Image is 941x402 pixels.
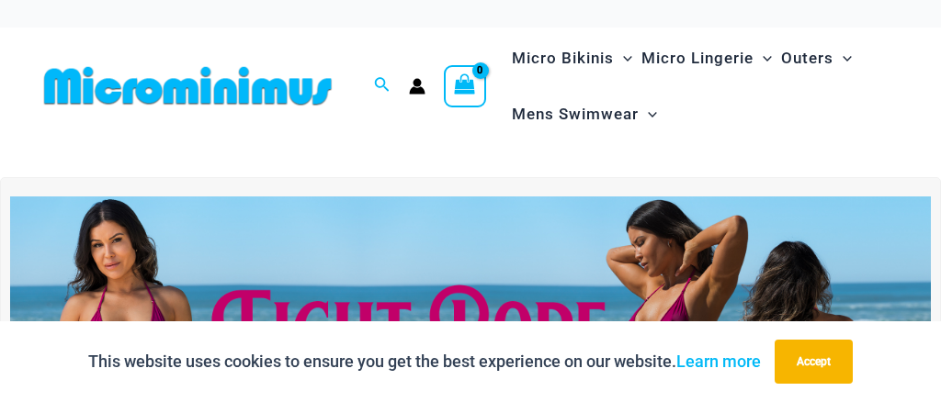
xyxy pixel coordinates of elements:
span: Menu Toggle [614,35,632,82]
span: Micro Lingerie [641,35,754,82]
a: Mens SwimwearMenu ToggleMenu Toggle [507,86,662,142]
span: Menu Toggle [833,35,852,82]
span: Micro Bikinis [512,35,614,82]
nav: Site Navigation [505,28,904,145]
a: OutersMenu ToggleMenu Toggle [777,30,856,86]
p: This website uses cookies to ensure you get the best experience on our website. [88,348,761,375]
a: Learn more [676,352,761,371]
span: Outers [781,35,833,82]
a: Account icon link [409,78,425,95]
a: Search icon link [374,74,391,97]
span: Mens Swimwear [512,91,639,138]
a: Micro BikinisMenu ToggleMenu Toggle [507,30,637,86]
button: Accept [775,340,853,384]
a: View Shopping Cart, empty [444,65,486,107]
a: Micro LingerieMenu ToggleMenu Toggle [637,30,777,86]
img: MM SHOP LOGO FLAT [37,65,339,106]
span: Menu Toggle [754,35,772,82]
span: Menu Toggle [639,91,657,138]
